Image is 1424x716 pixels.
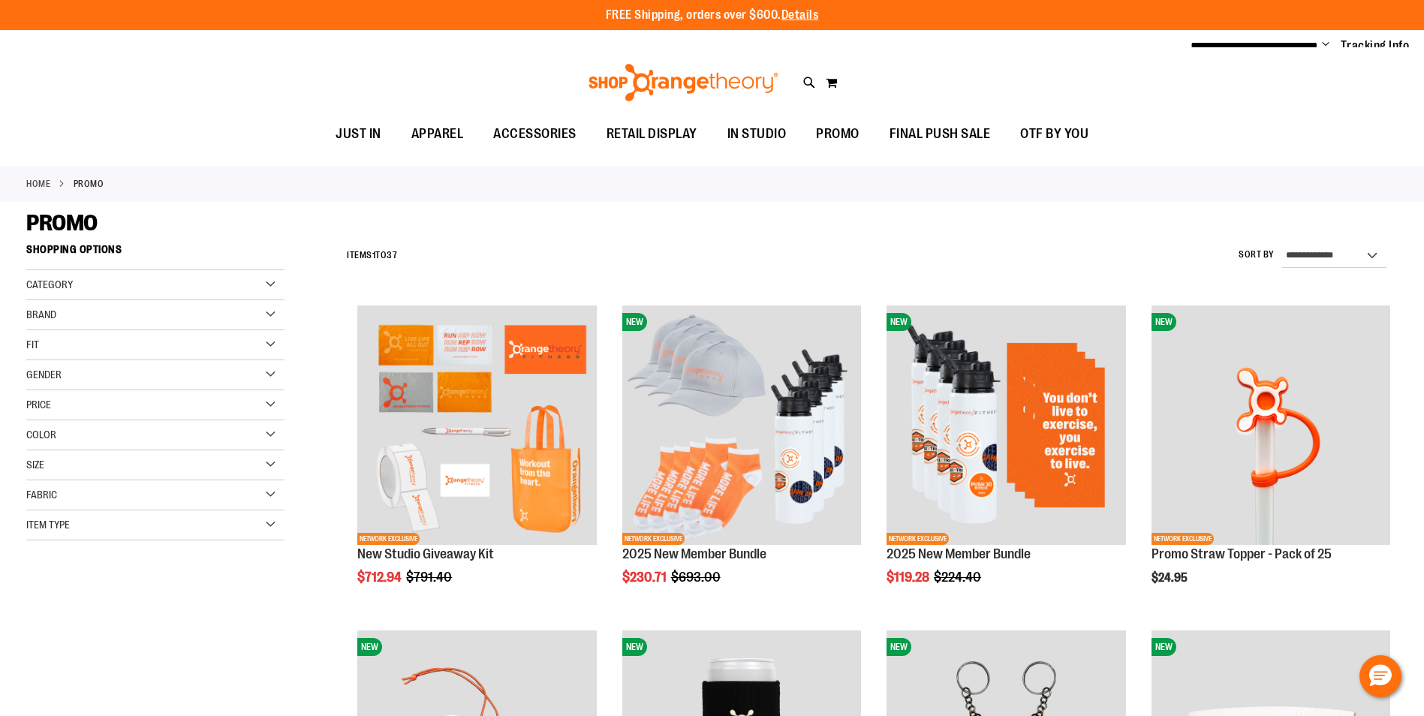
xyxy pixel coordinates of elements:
strong: Shopping Options [26,236,284,270]
a: Home [26,177,50,191]
span: RETAIL DISPLAY [607,117,697,151]
span: $693.00 [671,570,723,585]
img: 2025 New Member Bundle [887,305,1125,544]
span: $119.28 [887,570,932,585]
div: product [1144,298,1398,622]
span: NEW [357,638,382,656]
span: $224.40 [934,570,983,585]
span: NEW [1152,313,1176,331]
span: Brand [26,308,56,320]
a: 2025 New Member BundleNEWNETWORK EXCLUSIVE [887,305,1125,546]
span: NEW [887,638,911,656]
span: Price [26,399,51,411]
a: 2025 New Member BundleNEWNETWORK EXCLUSIVE [622,305,861,546]
span: $24.95 [1152,571,1190,585]
a: 2025 New Member Bundle [622,546,766,561]
span: 1 [372,250,376,260]
span: IN STUDIO [727,117,787,151]
span: Category [26,278,73,290]
span: ACCESSORIES [493,117,577,151]
span: Size [26,459,44,471]
span: $230.71 [622,570,669,585]
label: Sort By [1239,248,1275,261]
a: Promo Straw Topper - Pack of 25NEWNETWORK EXCLUSIVE [1152,305,1390,546]
span: Gender [26,369,62,381]
span: Color [26,429,56,441]
span: NEW [622,313,647,331]
a: Promo Straw Topper - Pack of 25 [1152,546,1332,561]
button: Account menu [1322,38,1329,53]
span: Item Type [26,519,70,531]
a: 2025 New Member Bundle [887,546,1031,561]
span: NEW [1152,638,1176,656]
span: OTF BY YOU [1020,117,1088,151]
a: New Studio Giveaway Kit [357,546,494,561]
img: Promo Straw Topper - Pack of 25 [1152,305,1390,544]
a: ACCESSORIES [478,117,592,152]
span: NETWORK EXCLUSIVE [622,533,685,545]
span: NEW [887,313,911,331]
span: $712.94 [357,570,404,585]
span: NETWORK EXCLUSIVE [887,533,949,545]
span: Fabric [26,489,57,501]
button: Hello, have a question? Let’s chat. [1359,655,1401,697]
div: product [879,298,1133,622]
span: NETWORK EXCLUSIVE [357,533,420,545]
a: IN STUDIO [712,117,802,152]
a: Details [781,8,819,22]
a: Tracking Info [1341,38,1410,54]
span: $791.40 [406,570,454,585]
span: 37 [387,250,397,260]
a: PROMO [801,117,875,151]
img: Shop Orangetheory [586,64,781,101]
strong: PROMO [74,177,104,191]
span: JUST IN [336,117,381,151]
span: PROMO [26,210,98,236]
a: APPAREL [396,117,479,152]
a: JUST IN [321,117,396,152]
img: 2025 New Member Bundle [622,305,861,544]
span: FINAL PUSH SALE [890,117,991,151]
span: NEW [622,638,647,656]
img: New Studio Giveaway Kit [357,305,596,544]
span: Fit [26,338,39,350]
a: New Studio Giveaway KitNETWORK EXCLUSIVE [357,305,596,546]
div: product [615,298,869,622]
h2: Items to [347,244,397,267]
p: FREE Shipping, orders over $600. [606,7,819,24]
div: product [350,298,604,622]
a: RETAIL DISPLAY [592,117,712,152]
a: OTF BY YOU [1005,117,1103,152]
span: NETWORK EXCLUSIVE [1152,533,1214,545]
span: PROMO [816,117,860,151]
a: FINAL PUSH SALE [875,117,1006,152]
span: APPAREL [411,117,464,151]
